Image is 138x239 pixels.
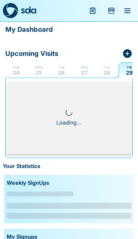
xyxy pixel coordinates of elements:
button: Add Store Visit [103,3,119,19]
p: 25 [35,70,42,75]
p: Your Statistics [3,162,40,171]
button: Add Store Visit [122,48,133,59]
p: Sun [13,65,20,70]
p: 24 [13,70,20,75]
p: Tue [58,65,65,70]
p: 28 [103,70,110,75]
p: Thu [103,65,110,70]
p: Upcoming Visits [5,49,58,59]
button: menu [85,3,101,19]
p: 26 [58,70,65,75]
div: Loading... [56,118,82,127]
p: My Dashboard [5,24,53,35]
img: sda-logo-dark.svg [3,3,18,18]
p: Weekly SignUps [7,179,49,187]
p: Wed [80,65,88,70]
p: 27 [81,70,87,75]
button: menu [119,3,135,19]
img: sda-logotype.svg [21,6,36,14]
p: Mon [35,65,43,70]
